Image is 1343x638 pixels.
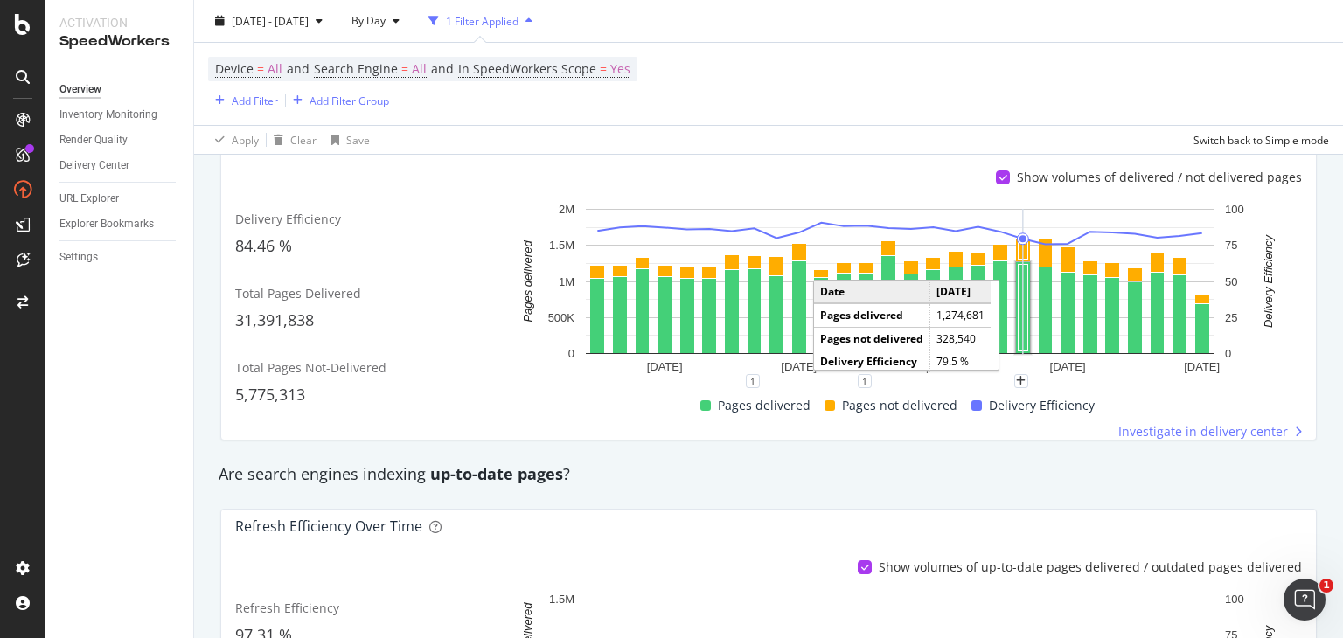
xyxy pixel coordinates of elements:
text: 50 [1225,275,1237,288]
span: 84.46 % [235,235,292,256]
text: 100 [1225,203,1244,216]
text: 100 [1225,593,1244,606]
span: and [287,60,310,77]
svg: A chart. [507,200,1292,381]
text: [DATE] [1050,360,1086,373]
div: plus [1014,374,1028,388]
button: [DATE] - [DATE] [208,7,330,35]
text: 1.5M [549,593,574,606]
span: Refresh Efficiency [235,600,339,616]
button: Add Filter [208,90,278,111]
span: 1 [1319,579,1333,593]
div: Activation [59,14,179,31]
div: Are search engines indexing ? [210,463,1327,486]
div: Apply [232,132,259,147]
div: Settings [59,248,98,267]
div: Show volumes of delivered / not delivered pages [1017,169,1302,186]
span: [DATE] - [DATE] [232,13,309,28]
text: [DATE] [1184,360,1220,373]
div: Save [346,132,370,147]
div: 1 [746,374,760,388]
text: 500K [548,311,575,324]
span: = [401,60,408,77]
span: In SpeedWorkers Scope [458,60,596,77]
a: Overview [59,80,181,99]
div: SpeedWorkers [59,31,179,52]
div: Inventory Monitoring [59,106,157,124]
span: 31,391,838 [235,309,314,330]
span: Investigate in delivery center [1118,423,1288,440]
text: 75 [1225,239,1237,252]
span: Total Pages Not-Delivered [235,359,386,376]
button: Add Filter Group [286,90,389,111]
div: Switch back to Simple mode [1193,132,1329,147]
text: 1M [559,275,574,288]
span: 5,775,313 [235,384,305,405]
a: Render Quality [59,131,181,149]
span: All [268,57,282,81]
text: 4 Sep. 2025 [902,360,964,373]
div: URL Explorer [59,190,119,208]
a: Delivery Center [59,156,181,175]
div: Show volumes of up-to-date pages delivered / outdated pages delivered [879,558,1302,576]
a: URL Explorer [59,190,181,208]
div: Render Quality [59,131,128,149]
text: 25 [1225,311,1237,324]
strong: up-to-date pages [430,463,563,484]
text: Pages delivered [521,240,534,322]
text: 0 [568,347,574,360]
iframe: Intercom live chat [1284,579,1326,621]
button: By Day [344,7,407,35]
div: Explorer Bookmarks [59,215,154,233]
span: Delivery Efficiency [235,211,341,227]
span: and [431,60,454,77]
span: Delivery Efficiency [989,395,1095,416]
div: 1 [858,374,872,388]
div: Overview [59,80,101,99]
button: 1 Filter Applied [421,7,539,35]
span: = [257,60,264,77]
button: Clear [267,126,317,154]
span: Device [215,60,254,77]
div: Add Filter Group [310,93,389,107]
span: Pages not delivered [842,395,957,416]
text: 0 [1225,347,1231,360]
span: Total Pages Delivered [235,285,361,302]
div: Refresh Efficiency over time [235,517,422,535]
span: = [600,60,607,77]
a: Investigate in delivery center [1118,423,1302,440]
text: Delivery Efficiency [1262,234,1275,329]
a: Explorer Bookmarks [59,215,181,233]
text: [DATE] [781,360,817,373]
span: Search Engine [314,60,398,77]
span: All [412,57,427,81]
button: Apply [208,126,259,154]
button: Save [324,126,370,154]
text: 1.5M [549,239,574,252]
text: 2M [559,203,574,216]
span: Yes [610,57,630,81]
div: Clear [290,132,317,147]
div: Delivery Center [59,156,129,175]
span: Pages delivered [718,395,811,416]
button: Switch back to Simple mode [1186,126,1329,154]
div: Add Filter [232,93,278,107]
a: Inventory Monitoring [59,106,181,124]
a: Settings [59,248,181,267]
text: [DATE] [647,360,683,373]
div: 1 Filter Applied [446,13,518,28]
span: By Day [344,13,386,28]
